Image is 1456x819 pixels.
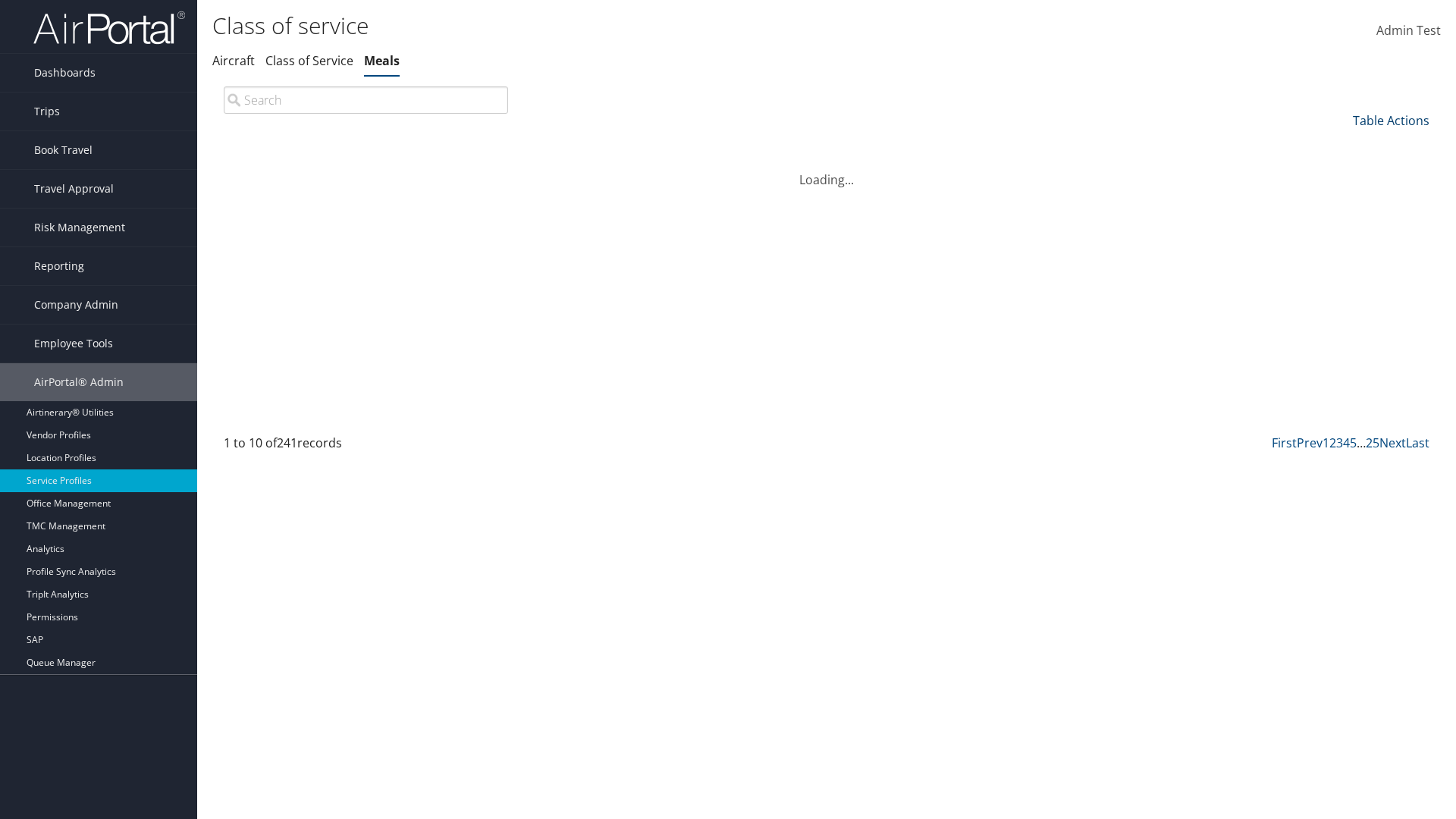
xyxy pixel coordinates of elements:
a: Class of Service [265,52,353,69]
span: Employee Tools [34,325,113,362]
a: First [1272,435,1297,451]
div: 1 to 10 of records [224,434,508,460]
a: Last [1406,435,1429,451]
a: 2 [1329,435,1336,451]
a: Table Actions [1353,112,1429,129]
div: Loading... [212,152,1441,189]
h1: Class of service [212,10,1031,42]
span: Company Admin [34,286,118,324]
a: Meals [364,52,400,69]
span: Book Travel [34,131,93,169]
a: Prev [1297,435,1323,451]
img: airportal-logo.png [33,10,185,45]
span: … [1357,435,1366,451]
input: Search [224,86,508,114]
span: Trips [34,93,60,130]
span: AirPortal® Admin [34,363,124,401]
a: Aircraft [212,52,255,69]
span: Reporting [34,247,84,285]
a: 4 [1343,435,1350,451]
span: Admin Test [1376,22,1441,39]
span: Travel Approval [34,170,114,208]
a: 25 [1366,435,1379,451]
span: Dashboards [34,54,96,92]
a: 3 [1336,435,1343,451]
a: Admin Test [1376,8,1441,55]
a: 1 [1323,435,1329,451]
a: 5 [1350,435,1357,451]
span: 241 [277,435,297,451]
a: Next [1379,435,1406,451]
span: Risk Management [34,209,125,246]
